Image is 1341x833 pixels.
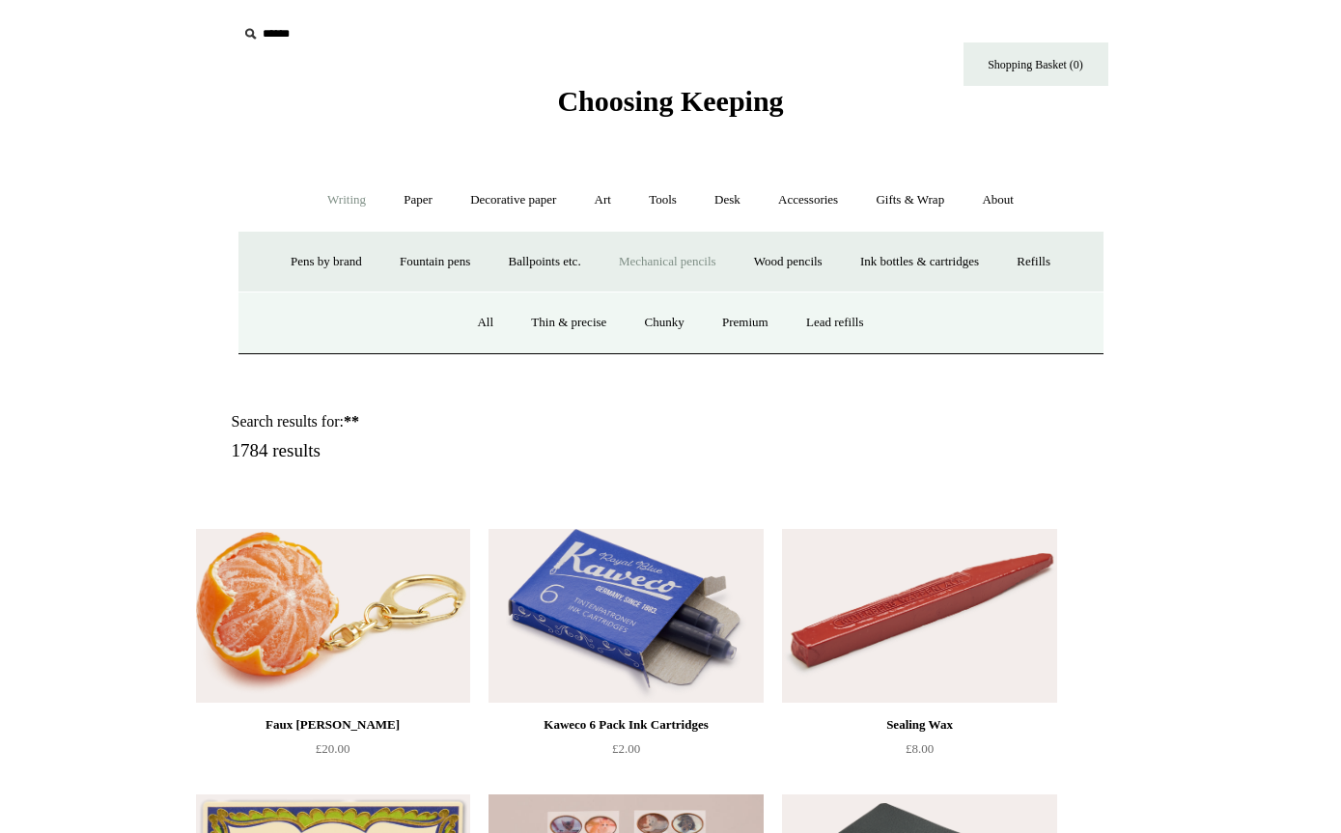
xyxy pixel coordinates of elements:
a: Ink bottles & cartridges [843,236,996,288]
span: £8.00 [906,741,934,756]
span: Choosing Keeping [557,85,783,117]
a: Faux [PERSON_NAME] £20.00 [196,713,470,792]
a: Premium [705,297,786,348]
a: Ballpoints etc. [491,236,599,288]
div: Sealing Wax [787,713,1051,736]
div: Kaweco 6 Pack Ink Cartridges [493,713,758,736]
a: Fountain pens [382,236,488,288]
span: £2.00 [612,741,640,756]
img: Faux Clementine Keyring [196,529,470,703]
a: Thin & precise [514,297,624,348]
a: Refills [999,236,1068,288]
a: Art [577,175,629,226]
a: Kaweco 6 Pack Ink Cartridges Kaweco 6 Pack Ink Cartridges [489,529,763,703]
a: Sealing Wax Sealing Wax [782,529,1056,703]
a: Mechanical pencils [601,236,734,288]
a: Shopping Basket (0) [964,42,1108,86]
a: Choosing Keeping [557,100,783,114]
a: All [460,297,511,348]
a: Accessories [761,175,855,226]
a: Kaweco 6 Pack Ink Cartridges £2.00 [489,713,763,792]
img: Sealing Wax [782,529,1056,703]
a: Gifts & Wrap [858,175,962,226]
a: Desk [697,175,758,226]
span: £20.00 [316,741,350,756]
a: Paper [386,175,450,226]
a: Decorative paper [453,175,573,226]
a: About [964,175,1031,226]
a: Chunky [628,297,702,348]
a: Sealing Wax £8.00 [782,713,1056,792]
div: Faux [PERSON_NAME] [201,713,465,736]
h5: 1784 results [232,440,693,462]
a: Faux Clementine Keyring Faux Clementine Keyring [196,529,470,703]
a: Tools [631,175,694,226]
img: Kaweco 6 Pack Ink Cartridges [489,529,763,703]
a: Writing [310,175,383,226]
a: Lead refills [789,297,881,348]
a: Wood pencils [737,236,840,288]
h1: Search results for: [232,412,693,430]
a: Pens by brand [273,236,379,288]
